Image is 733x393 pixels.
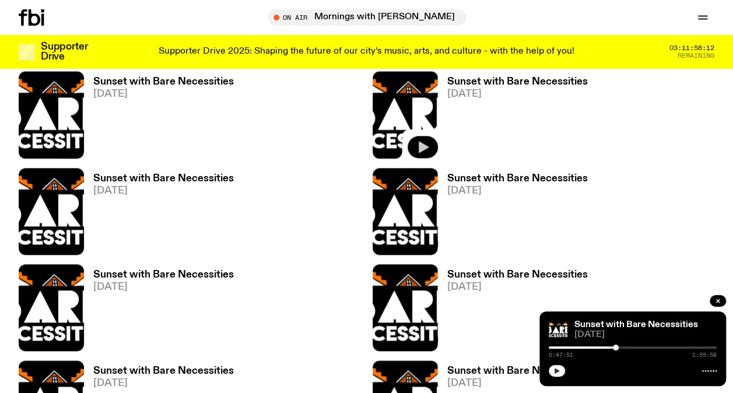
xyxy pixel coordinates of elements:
[93,77,234,87] h3: Sunset with Bare Necessities
[574,320,698,329] a: Sunset with Bare Necessities
[84,77,234,158] a: Sunset with Bare Necessities[DATE]
[84,174,234,255] a: Sunset with Bare Necessities[DATE]
[41,42,87,62] h3: Supporter Drive
[447,89,588,99] span: [DATE]
[447,270,588,280] h3: Sunset with Bare Necessities
[438,174,588,255] a: Sunset with Bare Necessities[DATE]
[19,71,84,158] img: Bare Necessities
[678,52,714,59] span: Remaining
[93,282,234,292] span: [DATE]
[574,331,717,339] span: [DATE]
[447,378,588,388] span: [DATE]
[692,352,717,358] span: 1:59:58
[447,366,588,376] h3: Sunset with Bare Necessities
[438,270,588,351] a: Sunset with Bare Necessities[DATE]
[93,378,234,388] span: [DATE]
[549,352,573,358] span: 0:47:51
[159,47,574,57] p: Supporter Drive 2025: Shaping the future of our city’s music, arts, and culture - with the help o...
[93,186,234,196] span: [DATE]
[93,174,234,184] h3: Sunset with Bare Necessities
[447,174,588,184] h3: Sunset with Bare Necessities
[438,77,588,158] a: Sunset with Bare Necessities[DATE]
[93,366,234,376] h3: Sunset with Bare Necessities
[447,77,588,87] h3: Sunset with Bare Necessities
[19,168,84,255] img: Bare Necessities
[19,264,84,351] img: Bare Necessities
[549,321,567,339] img: Bare Necessities
[93,89,234,99] span: [DATE]
[669,45,714,51] span: 03:11:58:12
[447,186,588,196] span: [DATE]
[84,270,234,351] a: Sunset with Bare Necessities[DATE]
[93,270,234,280] h3: Sunset with Bare Necessities
[268,9,466,26] button: On AirMornings with [PERSON_NAME] / [PERSON_NAME] [PERSON_NAME] and mmilton interview
[373,168,438,255] img: Bare Necessities
[373,264,438,351] img: Bare Necessities
[447,282,588,292] span: [DATE]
